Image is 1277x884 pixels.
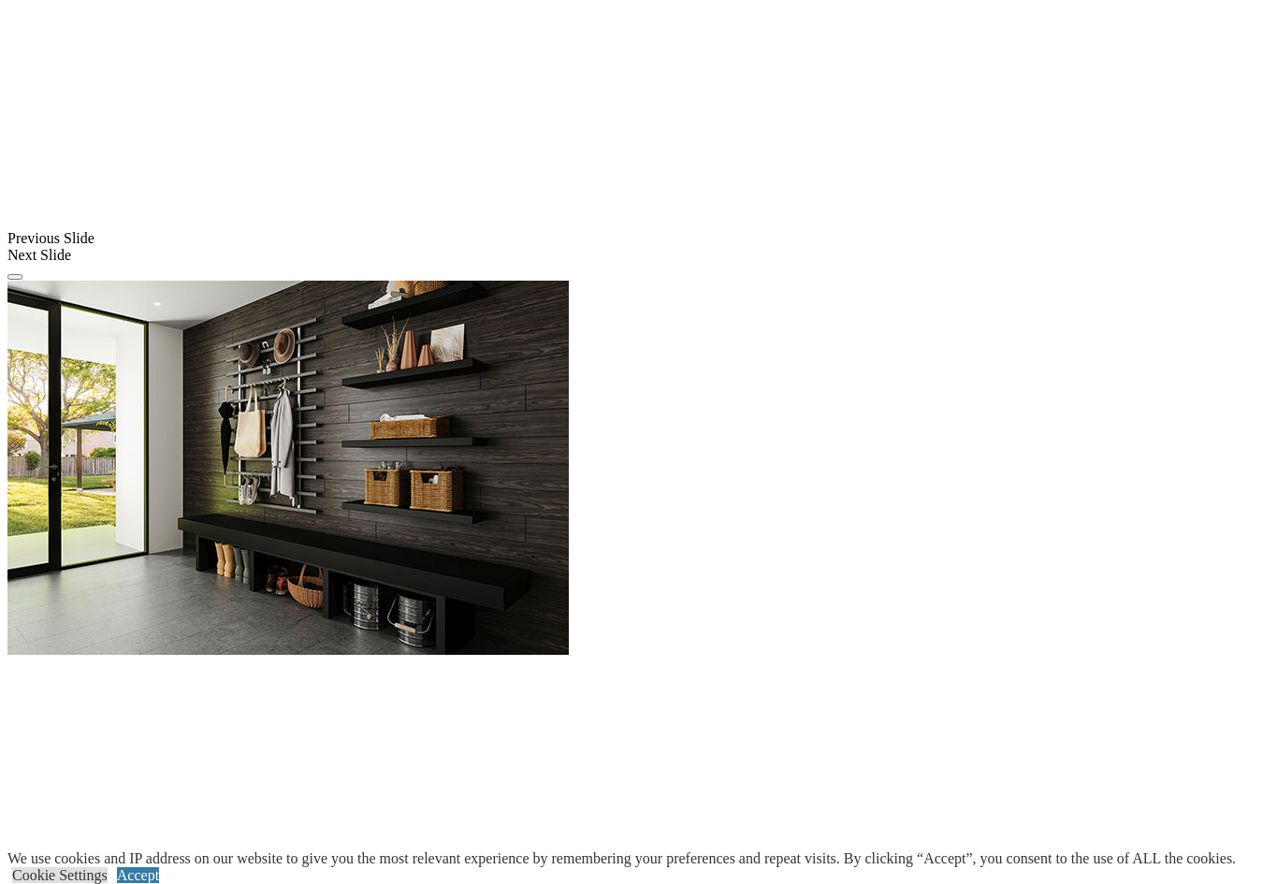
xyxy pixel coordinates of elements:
div: Previous Slide [7,230,1255,247]
img: Banner for mobile view [7,281,569,655]
div: Next Slide [7,247,1255,264]
a: Cookie Settings [12,867,108,883]
a: Accept [117,867,159,883]
button: Click here to pause slide show [7,274,22,280]
div: We use cookies and IP address on our website to give you the most relevant experience by remember... [7,850,1236,867]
